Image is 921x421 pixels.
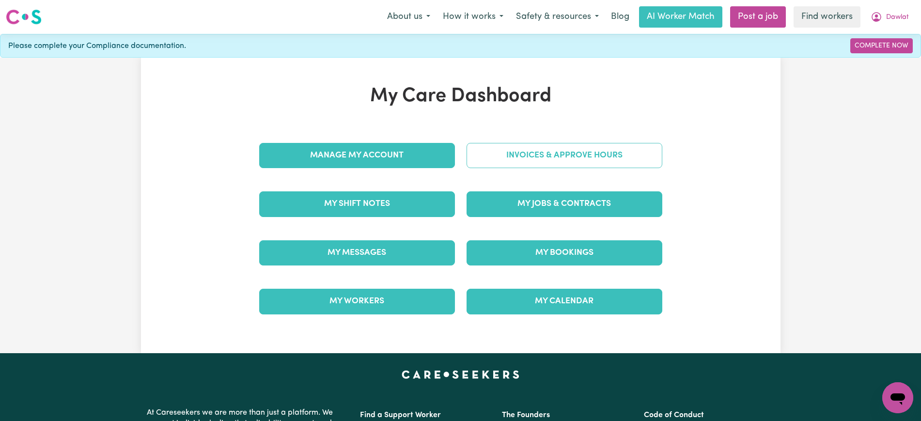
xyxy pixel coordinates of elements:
[259,191,455,217] a: My Shift Notes
[886,12,909,23] span: Dawlat
[259,289,455,314] a: My Workers
[437,7,510,27] button: How it works
[360,411,441,419] a: Find a Support Worker
[467,191,662,217] a: My Jobs & Contracts
[8,40,186,52] span: Please complete your Compliance documentation.
[253,85,668,108] h1: My Care Dashboard
[794,6,860,28] a: Find workers
[259,240,455,265] a: My Messages
[381,7,437,27] button: About us
[639,6,722,28] a: AI Worker Match
[467,143,662,168] a: Invoices & Approve Hours
[259,143,455,168] a: Manage My Account
[467,289,662,314] a: My Calendar
[6,6,42,28] a: Careseekers logo
[730,6,786,28] a: Post a job
[467,240,662,265] a: My Bookings
[6,8,42,26] img: Careseekers logo
[864,7,915,27] button: My Account
[882,382,913,413] iframe: Button to launch messaging window
[402,371,519,378] a: Careseekers home page
[644,411,704,419] a: Code of Conduct
[502,411,550,419] a: The Founders
[510,7,605,27] button: Safety & resources
[605,6,635,28] a: Blog
[850,38,913,53] a: Complete Now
